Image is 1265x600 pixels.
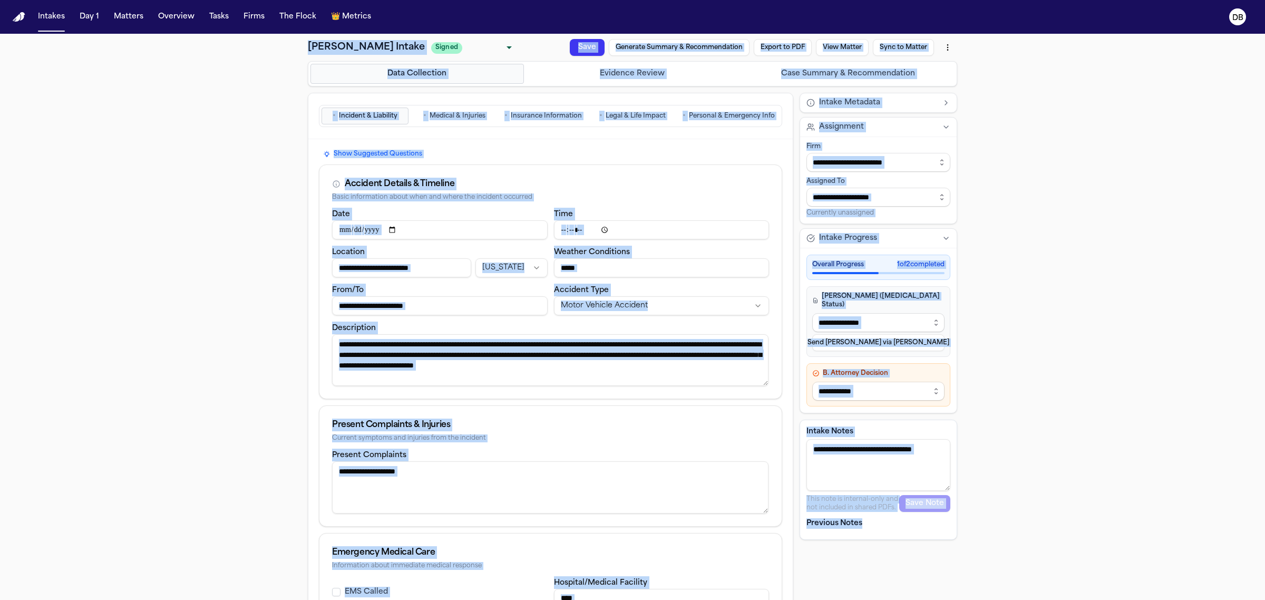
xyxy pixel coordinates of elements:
[332,193,769,201] div: Basic information about when and where the incident occurred
[750,64,810,93] button: Export to PDF
[332,324,376,332] label: Description
[806,209,874,217] span: Currently unassigned
[430,112,485,120] span: Medical & Injuries
[526,64,739,84] button: Go to Evidence Review step
[511,112,582,120] span: Insurance Information
[332,562,769,570] div: Information about immediate medical response
[554,210,573,218] label: Time
[34,7,69,26] button: Intakes
[819,122,864,132] span: Assignment
[475,258,547,277] button: Incident state
[599,111,602,121] span: •
[800,93,957,112] button: Intake Metadata
[806,153,950,172] input: Select firm
[800,118,957,137] button: Assignment
[205,7,233,26] button: Tasks
[504,111,508,121] span: •
[806,518,950,529] p: Previous Notes
[411,108,498,124] button: Go to Medical & Injuries
[812,369,945,378] h4: B. Attorney Decision
[332,220,548,239] input: Incident date
[332,419,769,431] div: Present Complaints & Injuries
[812,334,945,351] button: Send [PERSON_NAME] via [PERSON_NAME]
[589,108,676,124] button: Go to Legal & Life Impact
[500,108,587,124] button: Go to Insurance Information
[332,334,768,386] textarea: Incident description
[554,248,630,256] label: Weather Conditions
[239,7,269,26] button: Firms
[332,296,548,315] input: From/To destination
[423,111,426,121] span: •
[339,112,397,120] span: Incident & Liability
[332,451,406,459] label: Present Complaints
[332,434,769,442] div: Current symptoms and injuries from the incident
[13,12,25,22] img: Finch Logo
[806,177,950,186] div: Assigned To
[110,7,148,26] button: Matters
[812,292,945,309] h4: [PERSON_NAME] ([MEDICAL_DATA] Status)
[806,142,950,151] div: Firm
[569,26,607,50] button: Save
[806,427,950,437] label: Intake Notes
[332,461,768,513] textarea: Present complaints
[332,258,471,277] input: Incident location
[812,260,864,269] span: Overall Progress
[806,495,899,512] p: This note is internal-only and not included in shared PDFs.
[345,587,388,597] label: EMS Called
[608,34,749,80] button: Generate Summary & Recommendation
[332,546,769,559] div: Emergency Medical Care
[332,248,365,256] label: Location
[806,439,950,491] textarea: Intake notes
[683,111,686,121] span: •
[332,210,350,218] label: Date
[741,64,955,84] button: Go to Case Summary & Recommendation step
[810,78,865,105] button: View Matter
[606,112,666,120] span: Legal & Life Impact
[678,108,780,124] button: Go to Personal & Emergency Info
[819,233,877,244] span: Intake Progress
[345,178,454,190] div: Accident Details & Timeline
[13,12,25,22] a: Home
[310,64,955,84] nav: Intake steps
[554,258,770,277] input: Weather conditions
[689,112,775,120] span: Personal & Emergency Info
[806,188,950,207] input: Assign to staff member
[554,579,647,587] label: Hospital/Medical Facility
[310,64,524,84] button: Go to Data Collection step
[275,7,320,26] button: The Flock
[332,286,364,294] label: From/To
[800,229,957,248] button: Intake Progress
[75,7,103,26] button: Day 1
[554,286,609,294] label: Accident Type
[322,108,408,124] button: Go to Incident & Liability
[319,148,426,160] button: Show Suggested Questions
[154,7,199,26] button: Overview
[897,260,945,269] span: 1 of 2 completed
[327,7,375,26] button: crownMetrics
[819,98,880,108] span: Intake Metadata
[554,220,770,239] input: Incident time
[333,111,336,121] span: •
